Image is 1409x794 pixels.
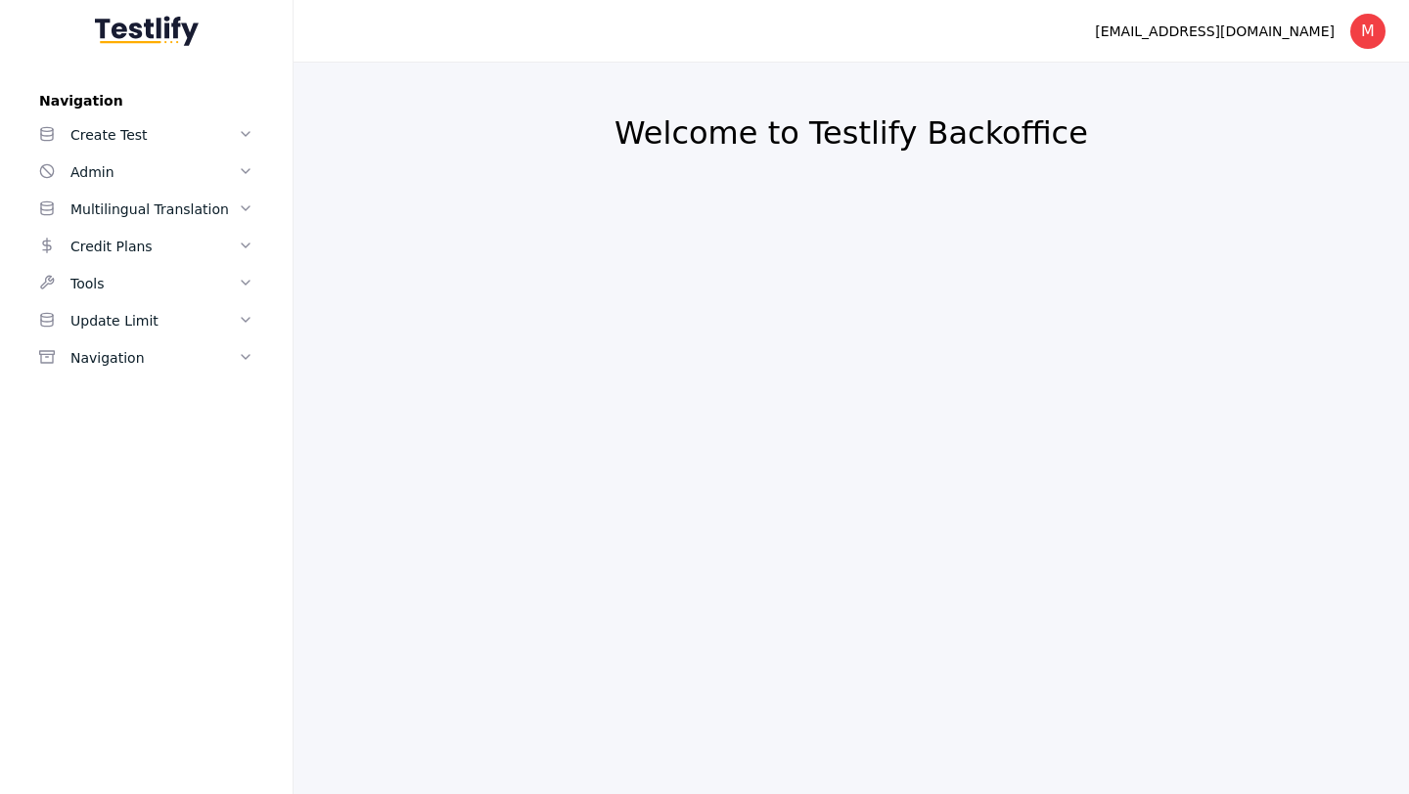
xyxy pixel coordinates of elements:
div: Admin [70,160,238,184]
label: Navigation [23,93,269,109]
div: Credit Plans [70,235,238,258]
img: Testlify - Backoffice [95,16,199,46]
div: Update Limit [70,309,238,332]
div: Create Test [70,123,238,147]
div: M [1350,14,1386,49]
div: Tools [70,272,238,295]
div: Navigation [70,346,238,370]
h2: Welcome to Testlify Backoffice [341,113,1362,153]
div: [EMAIL_ADDRESS][DOMAIN_NAME] [1095,20,1335,43]
div: Multilingual Translation [70,198,238,221]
